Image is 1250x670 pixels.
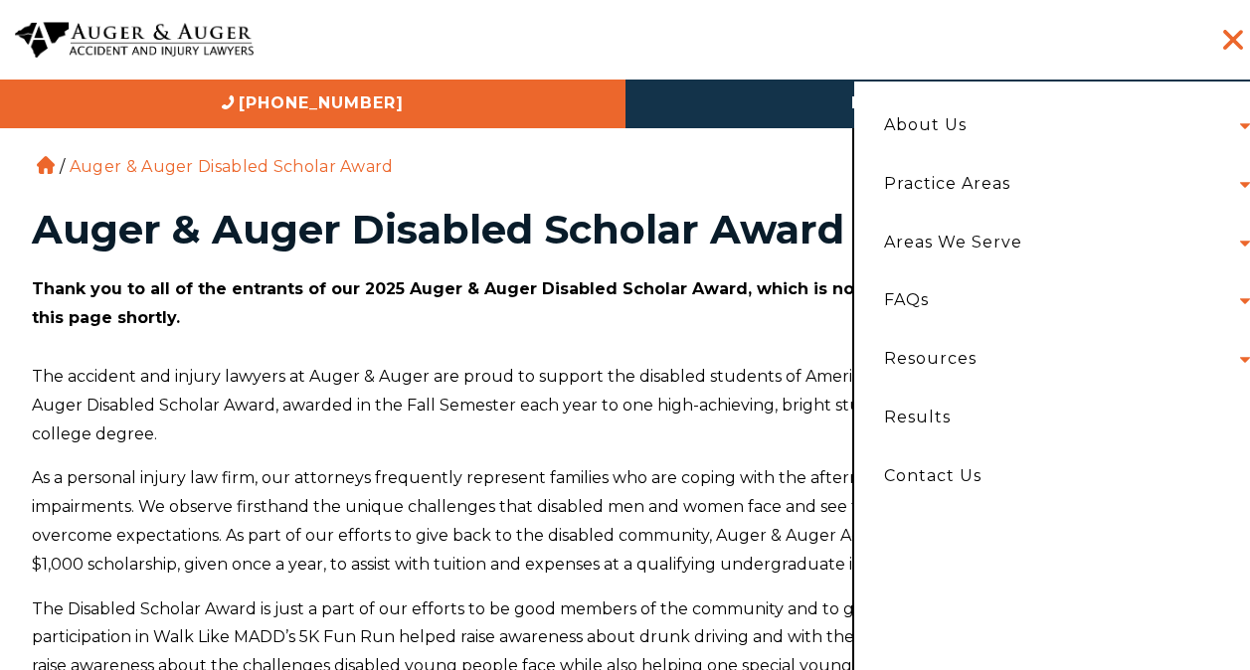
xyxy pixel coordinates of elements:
a: Home [37,156,55,174]
a: FAQs [869,271,944,330]
a: Resources [869,330,991,389]
h1: Auger & Auger Disabled Scholar Award [32,210,1219,250]
li: Auger & Auger Disabled Scholar Award [65,157,399,176]
button: Menu [1203,20,1243,60]
a: About Us [869,96,982,155]
a: Areas We Serve [869,214,1037,272]
a: Practice Areas [869,155,1025,214]
p: As a personal injury law firm, our attorneys frequently represent families who are coping with th... [32,464,1219,579]
p: The accident and injury lawyers at Auger & Auger are proud to support the disabled students of Am... [32,363,1219,448]
strong: Thank you to all of the entrants of our 2025 Auger & Auger Disabled Scholar Award, which is now c... [32,279,1200,327]
img: Auger & Auger Accident and Injury Lawyers Logo [15,22,254,59]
